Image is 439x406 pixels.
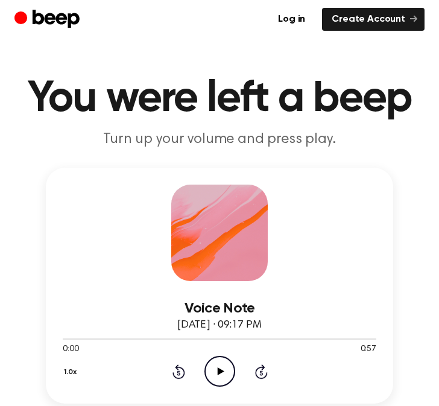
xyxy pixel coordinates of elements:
[14,8,83,31] a: Beep
[63,362,81,382] button: 1.0x
[14,77,425,121] h1: You were left a beep
[268,8,315,31] a: Log in
[63,300,376,317] h3: Voice Note
[177,320,262,331] span: [DATE] · 09:17 PM
[322,8,425,31] a: Create Account
[361,343,376,356] span: 0:57
[63,343,78,356] span: 0:00
[14,130,425,148] p: Turn up your volume and press play.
